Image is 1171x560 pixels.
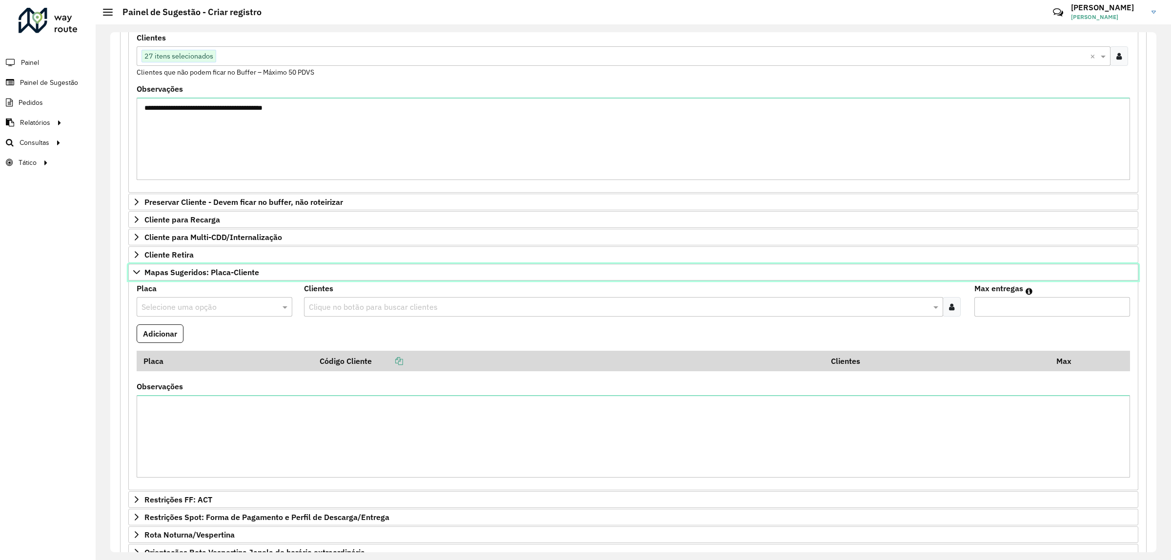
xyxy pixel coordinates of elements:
label: Clientes [304,282,333,294]
span: Relatórios [20,118,50,128]
span: Clear all [1090,50,1098,62]
span: Pedidos [19,98,43,108]
a: Preservar Cliente - Devem ficar no buffer, não roteirizar [128,194,1138,210]
span: Orientações Rota Vespertina Janela de horário extraordinária [144,548,365,556]
a: Restrições FF: ACT [128,491,1138,508]
span: Consultas [20,138,49,148]
a: Restrições Spot: Forma de Pagamento e Perfil de Descarga/Entrega [128,509,1138,525]
span: Mapas Sugeridos: Placa-Cliente [144,268,259,276]
label: Observações [137,380,183,392]
div: Priorizar Cliente - Não podem ficar no buffer [128,30,1138,193]
span: Cliente para Multi-CDD/Internalização [144,233,282,241]
th: Placa [137,351,313,371]
button: Adicionar [137,324,183,343]
span: Painel [21,58,39,68]
span: Rota Noturna/Vespertina [144,531,235,539]
label: Max entregas [974,282,1023,294]
th: Max [1050,351,1089,371]
a: Cliente para Multi-CDD/Internalização [128,229,1138,245]
span: Restrições Spot: Forma de Pagamento e Perfil de Descarga/Entrega [144,513,389,521]
a: Rota Noturna/Vespertina [128,526,1138,543]
h3: [PERSON_NAME] [1071,3,1144,12]
a: Cliente para Recarga [128,211,1138,228]
label: Placa [137,282,157,294]
a: Mapas Sugeridos: Placa-Cliente [128,264,1138,280]
small: Clientes que não podem ficar no Buffer – Máximo 50 PDVS [137,68,314,77]
label: Clientes [137,32,166,43]
span: Cliente para Recarga [144,216,220,223]
th: Clientes [824,351,1050,371]
a: Copiar [372,356,403,366]
span: Restrições FF: ACT [144,496,212,503]
span: Painel de Sugestão [20,78,78,88]
div: Mapas Sugeridos: Placa-Cliente [128,280,1138,491]
span: [PERSON_NAME] [1071,13,1144,21]
h2: Painel de Sugestão - Criar registro [113,7,262,18]
label: Observações [137,83,183,95]
th: Código Cliente [313,351,824,371]
em: Máximo de clientes que serão colocados na mesma rota com os clientes informados [1026,287,1032,295]
span: Tático [19,158,37,168]
span: 27 itens selecionados [142,50,216,62]
a: Contato Rápido [1048,2,1069,23]
span: Cliente Retira [144,251,194,259]
span: Preservar Cliente - Devem ficar no buffer, não roteirizar [144,198,343,206]
a: Cliente Retira [128,246,1138,263]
